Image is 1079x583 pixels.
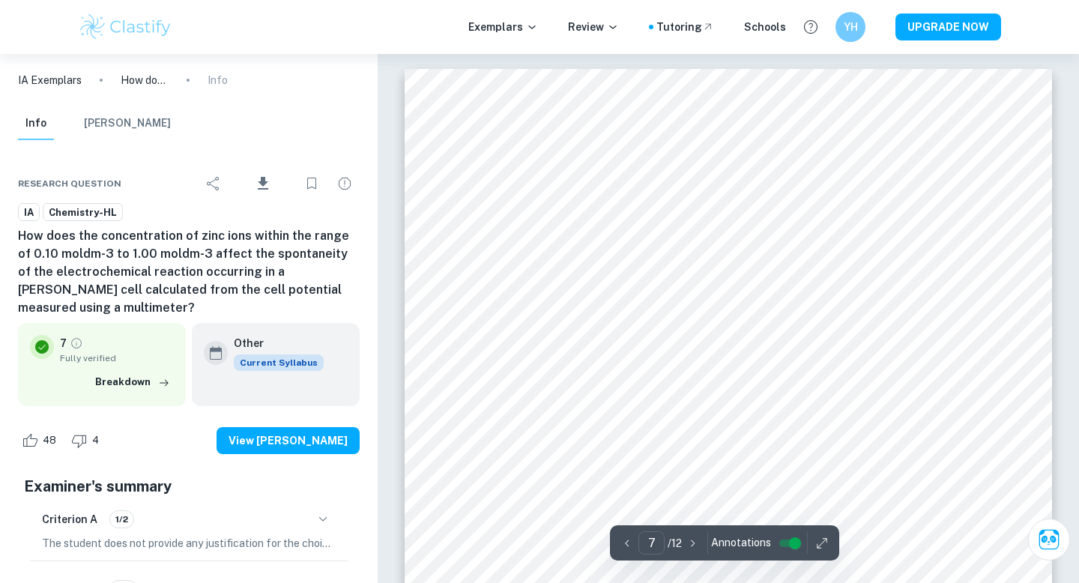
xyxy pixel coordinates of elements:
button: Ask Clai [1028,519,1070,561]
h6: Other [234,335,312,351]
p: Exemplars [468,19,538,35]
span: Fully verified [60,351,174,365]
div: Download [232,164,294,203]
a: Chemistry-HL [43,203,123,222]
a: IA [18,203,40,222]
div: Report issue [330,169,360,199]
p: Info [208,72,228,88]
a: Grade fully verified [70,336,83,350]
span: IA [19,205,39,220]
span: Chemistry-HL [43,205,122,220]
h6: Criterion A [42,511,97,528]
button: View [PERSON_NAME] [217,427,360,454]
div: Dislike [67,429,107,453]
div: This exemplar is based on the current syllabus. Feel free to refer to it for inspiration/ideas wh... [234,354,324,371]
button: Help and Feedback [798,14,823,40]
a: Tutoring [656,19,714,35]
button: [PERSON_NAME] [84,107,171,140]
span: 48 [34,433,64,448]
div: Bookmark [297,169,327,199]
h6: YH [842,19,859,35]
a: IA Exemplars [18,72,82,88]
span: Current Syllabus [234,354,324,371]
p: / 12 [668,535,682,552]
p: The student does not provide any justification for the choice of the topic or its global or perso... [42,535,336,552]
p: How does the concentration of zinc ions within the range of 0.10 moldm-3 to 1.00 moldm-3 affect t... [121,72,169,88]
div: Like [18,429,64,453]
p: Review [568,19,619,35]
div: Share [199,169,229,199]
span: 4 [84,433,107,448]
img: Clastify logo [78,12,173,42]
p: 7 [60,335,67,351]
a: Schools [744,19,786,35]
button: YH [835,12,865,42]
button: Breakdown [91,371,174,393]
span: 1/2 [110,513,133,526]
h6: How does the concentration of zinc ions within the range of 0.10 moldm-3 to 1.00 moldm-3 affect t... [18,227,360,317]
span: Annotations [711,535,771,551]
button: Info [18,107,54,140]
button: UPGRADE NOW [895,13,1001,40]
h5: Examiner's summary [24,475,354,498]
span: Research question [18,177,121,190]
